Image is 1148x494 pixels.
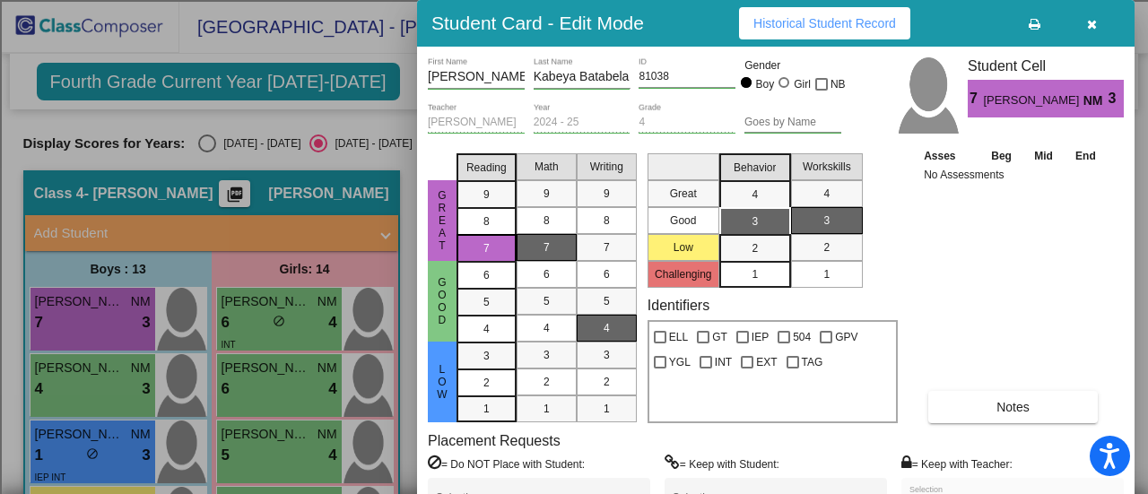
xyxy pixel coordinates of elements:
[7,300,1141,316] div: Newspaper
[1109,88,1124,109] span: 3
[544,374,550,390] span: 2
[669,326,688,348] span: ELL
[752,240,758,256] span: 2
[7,204,1141,220] div: Download
[793,326,811,348] span: 504
[996,400,1030,414] span: Notes
[604,239,610,256] span: 7
[483,321,490,337] span: 4
[7,74,1141,91] div: Move To ...
[428,455,585,472] label: = Do NOT Place with Student:
[535,159,559,175] span: Math
[544,347,550,363] span: 3
[7,384,1141,400] div: CANCEL
[1023,146,1064,166] th: Mid
[466,160,507,176] span: Reading
[753,16,896,30] span: Historical Student Record
[604,320,610,336] span: 4
[7,123,1141,139] div: Sign out
[7,416,1141,432] div: This outline has no content. Would you like to delete it?
[793,76,811,92] div: Girl
[483,375,490,391] span: 2
[434,276,450,326] span: Good
[434,363,450,401] span: Low
[7,432,1141,448] div: SAVE AND GO HOME
[544,266,550,282] span: 6
[715,351,732,373] span: INT
[7,464,1141,481] div: Move to ...
[1083,91,1109,110] span: NM
[919,166,1108,184] td: No Assessments
[483,213,490,230] span: 8
[483,267,490,283] span: 6
[604,401,610,417] span: 1
[823,186,830,202] span: 4
[544,186,550,202] span: 9
[483,240,490,256] span: 7
[983,91,1083,110] span: [PERSON_NAME]
[431,12,644,34] h3: Student Card - Edit Mode
[734,160,776,176] span: Behavior
[968,57,1124,74] h3: Student Cell
[604,186,610,202] span: 9
[604,293,610,309] span: 5
[483,186,490,203] span: 9
[544,320,550,336] span: 4
[7,400,1141,416] div: ???
[744,57,841,74] mat-label: Gender
[7,58,1141,74] div: Sort New > Old
[7,187,1141,204] div: Rename Outline
[1064,146,1107,166] th: End
[7,42,1141,58] div: Sort A > Z
[739,7,910,39] button: Historical Student Record
[979,146,1022,166] th: Beg
[639,71,735,83] input: Enter ID
[544,212,550,229] span: 8
[823,239,830,256] span: 2
[669,351,691,373] span: YGL
[7,349,1141,365] div: TODO: put dlg title
[712,326,727,348] span: GT
[590,159,623,175] span: Writing
[7,91,1141,107] div: Delete
[7,448,1141,464] div: DELETE
[604,212,610,229] span: 8
[823,266,830,282] span: 1
[835,326,857,348] span: GPV
[901,455,1013,472] label: = Keep with Teacher:
[604,374,610,390] span: 2
[7,252,1141,268] div: Search for Source
[483,294,490,310] span: 5
[802,351,823,373] span: TAG
[7,139,1141,155] div: Rename
[7,171,1141,187] div: Delete
[7,7,375,23] div: Home
[544,293,550,309] span: 5
[665,455,779,472] label: = Keep with Student:
[968,88,983,109] span: 7
[7,155,1141,171] div: Move To ...
[428,117,525,129] input: teacher
[756,351,777,373] span: EXT
[823,212,830,229] span: 3
[7,236,1141,252] div: Add Outline Template
[803,159,851,175] span: Workskills
[604,347,610,363] span: 3
[752,266,758,282] span: 1
[752,186,758,203] span: 4
[919,146,979,166] th: Asses
[7,316,1141,333] div: Television/Radio
[7,333,1141,349] div: Visual Art
[7,220,1141,236] div: Print
[648,297,709,314] label: Identifiers
[831,74,846,95] span: NB
[752,213,758,230] span: 3
[604,266,610,282] span: 6
[7,284,1141,300] div: Magazine
[434,189,450,252] span: Great
[534,117,631,129] input: year
[483,348,490,364] span: 3
[428,432,561,449] label: Placement Requests
[928,391,1098,423] button: Notes
[544,401,550,417] span: 1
